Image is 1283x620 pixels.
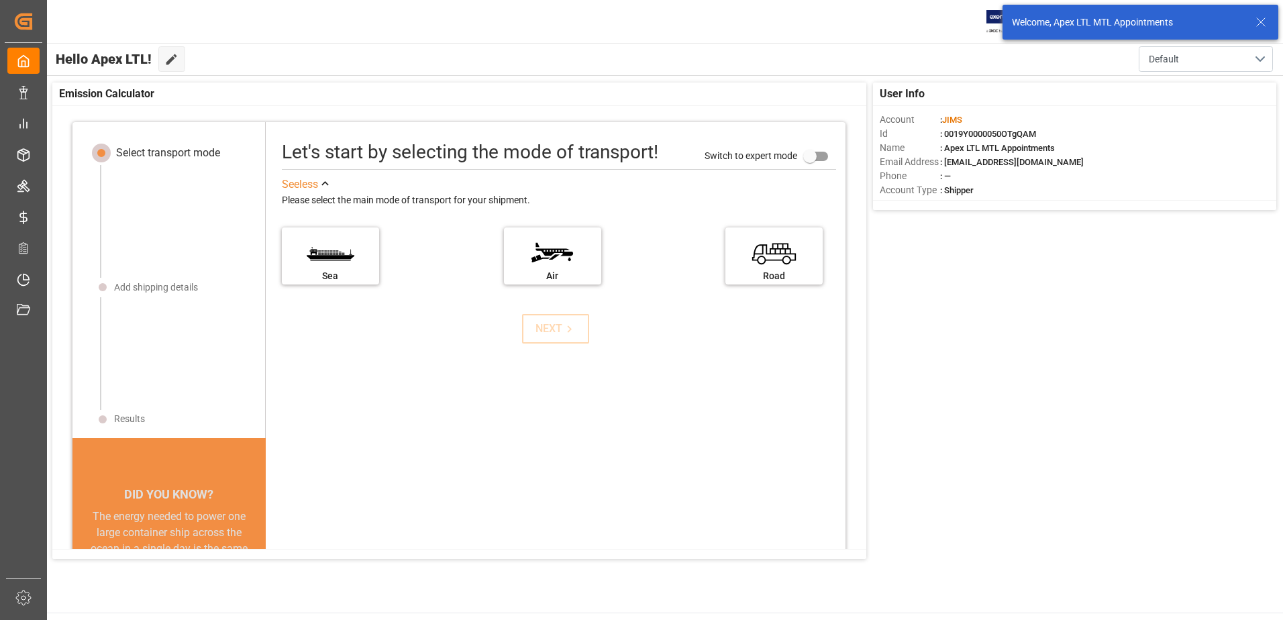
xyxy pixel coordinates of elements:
span: : Apex LTL MTL Appointments [940,143,1055,153]
span: Phone [880,169,940,183]
div: Welcome, Apex LTL MTL Appointments [1012,15,1243,30]
span: Default [1149,52,1179,66]
span: : — [940,171,951,181]
button: open menu [1139,46,1273,72]
span: Hello Apex LTL! [56,46,152,72]
span: Account [880,113,940,127]
div: Add shipping details [114,280,198,295]
div: NEXT [535,321,576,337]
div: See less [282,176,318,193]
span: Account Type [880,183,940,197]
button: NEXT [522,314,589,344]
span: Emission Calculator [59,86,154,102]
span: Switch to expert mode [705,150,797,160]
span: Name [880,141,940,155]
div: Select transport mode [116,145,220,161]
div: DID YOU KNOW? [72,480,266,509]
span: JIMS [942,115,962,125]
div: Let's start by selecting the mode of transport! [282,138,658,166]
span: : 0019Y0000050OTgQAM [940,129,1036,139]
span: : [EMAIL_ADDRESS][DOMAIN_NAME] [940,157,1084,167]
div: Road [732,269,816,283]
div: Please select the main mode of transport for your shipment. [282,193,836,209]
span: : Shipper [940,185,974,195]
div: Results [114,412,145,426]
img: Exertis%20JAM%20-%20Email%20Logo.jpg_1722504956.jpg [986,10,1033,34]
span: Email Address [880,155,940,169]
div: Air [511,269,595,283]
div: Sea [289,269,372,283]
span: : [940,115,962,125]
span: Id [880,127,940,141]
div: The energy needed to power one large container ship across the ocean in a single day is the same ... [89,509,250,605]
span: User Info [880,86,925,102]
